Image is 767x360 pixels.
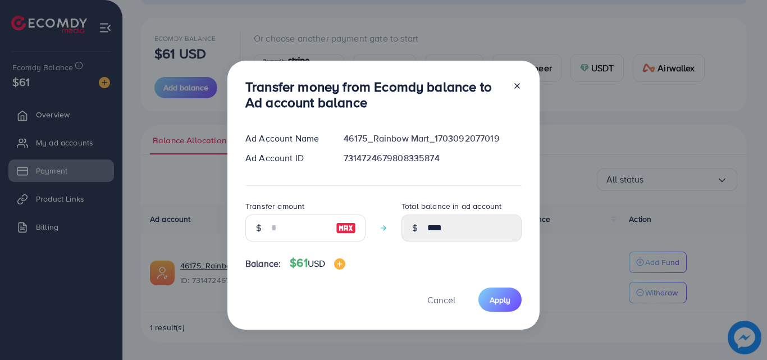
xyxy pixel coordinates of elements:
[334,258,345,270] img: image
[401,200,501,212] label: Total balance in ad account
[245,79,504,111] h3: Transfer money from Ecomdy balance to Ad account balance
[236,152,335,165] div: Ad Account ID
[335,132,531,145] div: 46175_Rainbow Mart_1703092077019
[413,288,469,312] button: Cancel
[478,288,522,312] button: Apply
[290,256,345,270] h4: $61
[427,294,455,306] span: Cancel
[245,200,304,212] label: Transfer amount
[336,221,356,235] img: image
[335,152,531,165] div: 7314724679808335874
[236,132,335,145] div: Ad Account Name
[490,294,510,306] span: Apply
[245,257,281,270] span: Balance:
[308,257,325,270] span: USD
